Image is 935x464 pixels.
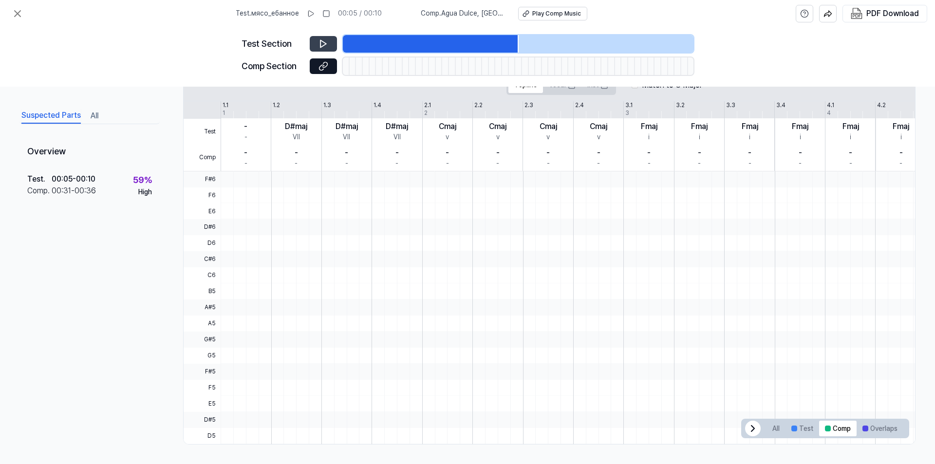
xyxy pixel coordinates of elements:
[184,203,221,219] span: E6
[336,121,358,132] div: D#maj
[597,159,600,168] div: -
[439,121,456,132] div: Cmaj
[424,101,431,110] div: 2.1
[691,121,708,132] div: Fmaj
[647,147,651,159] div: -
[395,159,398,168] div: -
[223,109,225,117] div: 1
[285,121,307,132] div: D#maj
[899,159,902,168] div: -
[648,132,650,142] div: i
[742,121,758,132] div: Fmaj
[184,171,221,187] span: F#6
[345,147,348,159] div: -
[849,159,852,168] div: -
[343,132,350,142] div: VII
[648,159,651,168] div: -
[698,147,701,159] div: -
[133,173,152,187] div: 59 %
[699,132,700,142] div: i
[792,121,808,132] div: Fmaj
[184,251,221,267] span: C#6
[424,109,428,117] div: 2
[625,109,629,117] div: 3
[386,121,408,132] div: D#maj
[866,7,919,20] div: PDF Download
[184,283,221,299] span: B5
[184,145,221,171] span: Comp
[849,147,852,159] div: -
[877,101,886,110] div: 4.2
[446,147,449,159] div: -
[496,132,500,142] div: v
[52,185,96,197] div: 00:31 - 00:36
[138,187,152,197] div: High
[393,132,401,142] div: VII
[827,109,831,117] div: 4
[184,235,221,251] span: D6
[799,159,802,168] div: -
[532,10,581,18] div: Play Comp Music
[184,299,221,316] span: A#5
[900,132,902,142] div: i
[184,332,221,348] span: G#5
[857,421,903,436] button: Overlaps
[395,147,399,159] div: -
[575,101,584,110] div: 2.4
[749,132,750,142] div: i
[546,132,550,142] div: v
[273,101,280,110] div: 1.2
[489,121,506,132] div: Cmaj
[597,132,600,142] div: v
[496,147,500,159] div: -
[374,101,381,110] div: 1.4
[748,147,751,159] div: -
[244,132,247,142] div: -
[518,7,587,20] button: Play Comp Music
[421,9,506,19] span: Comp . Agua Dulce, [GEOGRAPHIC_DATA]
[184,187,221,204] span: F6
[819,421,857,436] button: Comp
[184,428,221,444] span: D5
[91,108,98,124] button: All
[184,119,221,145] span: Test
[748,159,751,168] div: -
[590,121,607,132] div: Cmaj
[796,5,813,22] button: help
[236,9,299,19] span: Test . мясо_ебанное
[776,101,785,110] div: 3.4
[323,101,331,110] div: 1.3
[295,147,298,159] div: -
[27,185,52,197] div: Comp .
[676,101,685,110] div: 3.2
[446,159,449,168] div: -
[474,101,483,110] div: 2.2
[827,101,834,110] div: 4.1
[184,316,221,332] span: A5
[842,121,859,132] div: Fmaj
[851,8,862,19] img: PDF Download
[625,101,633,110] div: 3.1
[242,37,304,51] div: Test Section
[184,396,221,412] span: E5
[184,348,221,364] span: G5
[800,9,809,19] svg: help
[597,147,600,159] div: -
[19,138,160,167] div: Overview
[293,132,300,142] div: VII
[184,380,221,396] span: F5
[540,121,557,132] div: Cmaj
[726,101,735,110] div: 3.3
[547,159,550,168] div: -
[641,121,657,132] div: Fmaj
[21,108,81,124] button: Suspected Parts
[849,5,921,22] button: PDF Download
[698,159,701,168] div: -
[244,147,247,159] div: -
[184,267,221,283] span: C6
[244,159,247,168] div: -
[184,219,221,235] span: D#6
[785,421,819,436] button: Test
[800,132,801,142] div: i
